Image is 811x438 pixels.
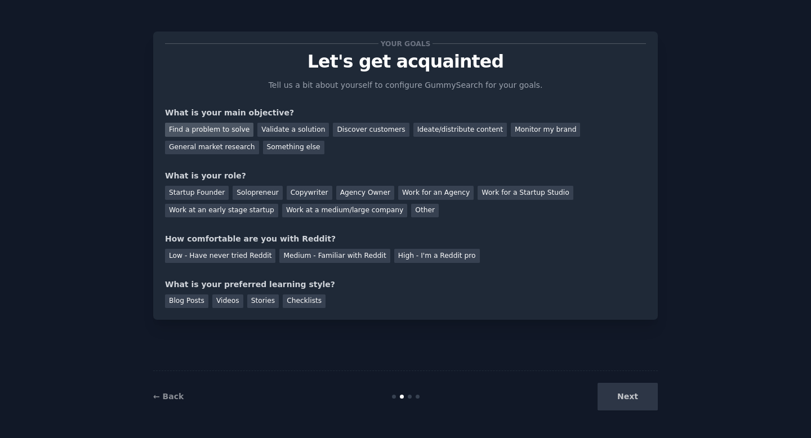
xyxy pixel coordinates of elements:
div: Work at a medium/large company [282,204,407,218]
p: Let's get acquainted [165,52,646,71]
div: High - I'm a Reddit pro [394,249,480,263]
div: Discover customers [333,123,409,137]
div: Other [411,204,439,218]
div: Videos [212,294,243,309]
p: Tell us a bit about yourself to configure GummySearch for your goals. [264,79,547,91]
div: Startup Founder [165,186,229,200]
div: What is your role? [165,170,646,182]
div: What is your preferred learning style? [165,279,646,290]
div: General market research [165,141,259,155]
div: Solopreneur [233,186,282,200]
div: Ideate/distribute content [413,123,507,137]
div: Agency Owner [336,186,394,200]
div: Work for a Startup Studio [478,186,573,200]
div: Stories [247,294,279,309]
div: Checklists [283,294,326,309]
a: ← Back [153,392,184,401]
div: Find a problem to solve [165,123,253,137]
span: Your goals [378,38,433,50]
div: How comfortable are you with Reddit? [165,233,646,245]
div: Copywriter [287,186,332,200]
div: Validate a solution [257,123,329,137]
div: Work at an early stage startup [165,204,278,218]
div: What is your main objective? [165,107,646,119]
div: Something else [263,141,324,155]
div: Medium - Familiar with Reddit [279,249,390,263]
div: Monitor my brand [511,123,580,137]
div: Low - Have never tried Reddit [165,249,275,263]
div: Blog Posts [165,294,208,309]
div: Work for an Agency [398,186,474,200]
